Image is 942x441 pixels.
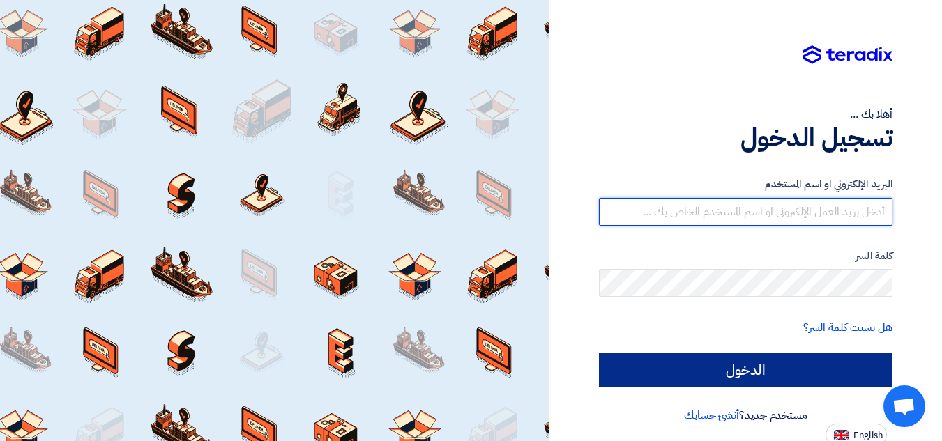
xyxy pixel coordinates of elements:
[834,430,849,440] img: en-US.png
[803,45,892,65] img: Teradix logo
[883,385,925,427] div: Open chat
[599,353,892,387] input: الدخول
[599,198,892,226] input: أدخل بريد العمل الإلكتروني او اسم المستخدم الخاص بك ...
[853,431,883,440] span: English
[599,106,892,123] div: أهلا بك ...
[599,123,892,153] h1: تسجيل الدخول
[599,248,892,264] label: كلمة السر
[803,319,892,336] a: هل نسيت كلمة السر؟
[599,407,892,424] div: مستخدم جديد؟
[684,407,739,424] a: أنشئ حسابك
[599,176,892,192] label: البريد الإلكتروني او اسم المستخدم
